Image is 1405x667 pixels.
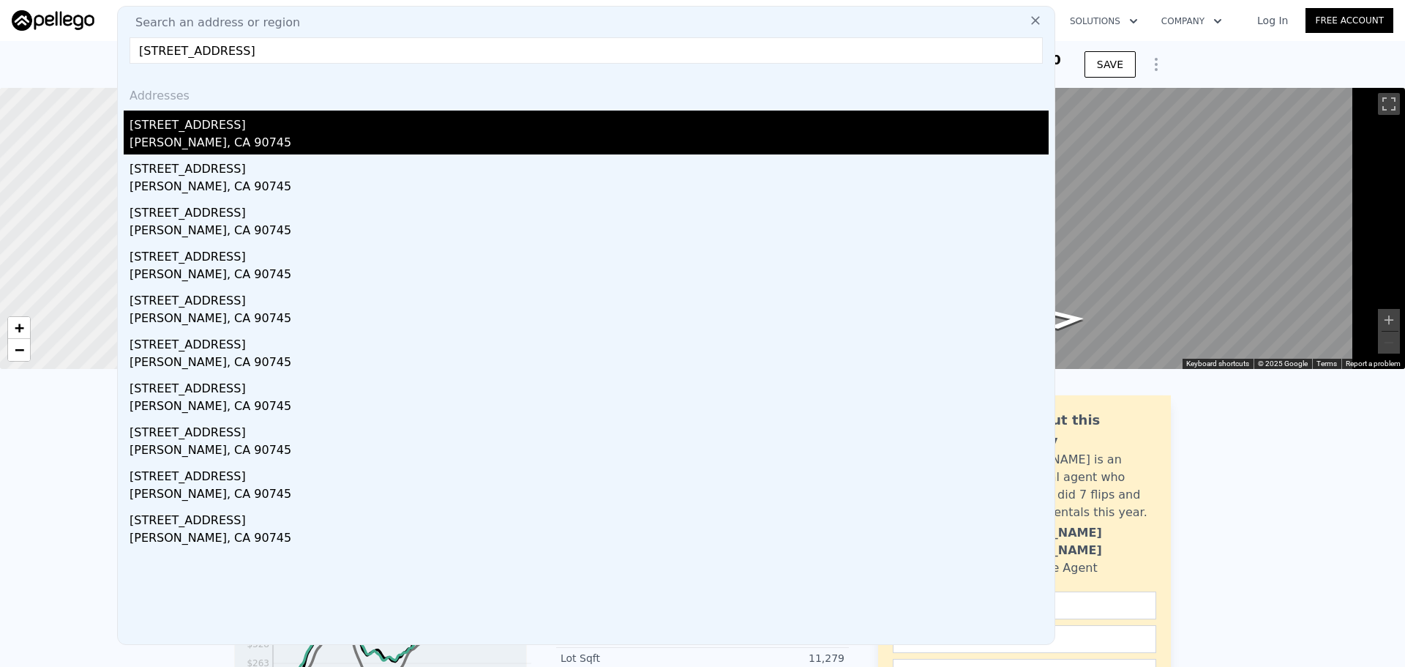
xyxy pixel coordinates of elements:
[130,198,1049,222] div: [STREET_ADDRESS]
[247,639,269,649] tspan: $328
[8,317,30,339] a: Zoom in
[1378,309,1400,331] button: Zoom in
[8,339,30,361] a: Zoom out
[130,506,1049,529] div: [STREET_ADDRESS]
[561,651,702,666] div: Lot Sqft
[130,398,1049,418] div: [PERSON_NAME], CA 90745
[124,14,300,31] span: Search an address or region
[993,451,1156,521] div: [PERSON_NAME] is an active local agent who personally did 7 flips and bought 3 rentals this year.
[130,154,1049,178] div: [STREET_ADDRESS]
[702,651,844,666] div: 11,279
[130,242,1049,266] div: [STREET_ADDRESS]
[1316,359,1337,368] a: Terms (opens in new tab)
[1258,359,1308,368] span: © 2025 Google
[130,441,1049,462] div: [PERSON_NAME], CA 90745
[124,75,1049,111] div: Addresses
[130,529,1049,550] div: [PERSON_NAME], CA 90745
[130,222,1049,242] div: [PERSON_NAME], CA 90745
[130,418,1049,441] div: [STREET_ADDRESS]
[130,37,1043,64] input: Enter an address, city, region, neighborhood or zip code
[12,10,94,31] img: Pellego
[993,524,1156,559] div: [PERSON_NAME] [PERSON_NAME]
[130,178,1049,198] div: [PERSON_NAME], CA 90745
[1142,50,1171,79] button: Show Options
[15,340,24,359] span: −
[1346,359,1401,368] a: Report a problem
[1240,13,1305,28] a: Log In
[1378,93,1400,115] button: Toggle fullscreen view
[130,134,1049,154] div: [PERSON_NAME], CA 90745
[130,374,1049,398] div: [STREET_ADDRESS]
[130,286,1049,310] div: [STREET_ADDRESS]
[130,354,1049,374] div: [PERSON_NAME], CA 90745
[130,266,1049,286] div: [PERSON_NAME], CA 90745
[130,111,1049,134] div: [STREET_ADDRESS]
[1305,8,1393,33] a: Free Account
[1058,8,1150,34] button: Solutions
[993,410,1156,451] div: Ask about this property
[1027,304,1104,334] path: Go West, 247th St
[130,330,1049,354] div: [STREET_ADDRESS]
[130,485,1049,506] div: [PERSON_NAME], CA 90745
[15,318,24,337] span: +
[1186,359,1249,369] button: Keyboard shortcuts
[1150,8,1234,34] button: Company
[1378,332,1400,354] button: Zoom out
[130,310,1049,330] div: [PERSON_NAME], CA 90745
[1084,51,1136,78] button: SAVE
[130,462,1049,485] div: [STREET_ADDRESS]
